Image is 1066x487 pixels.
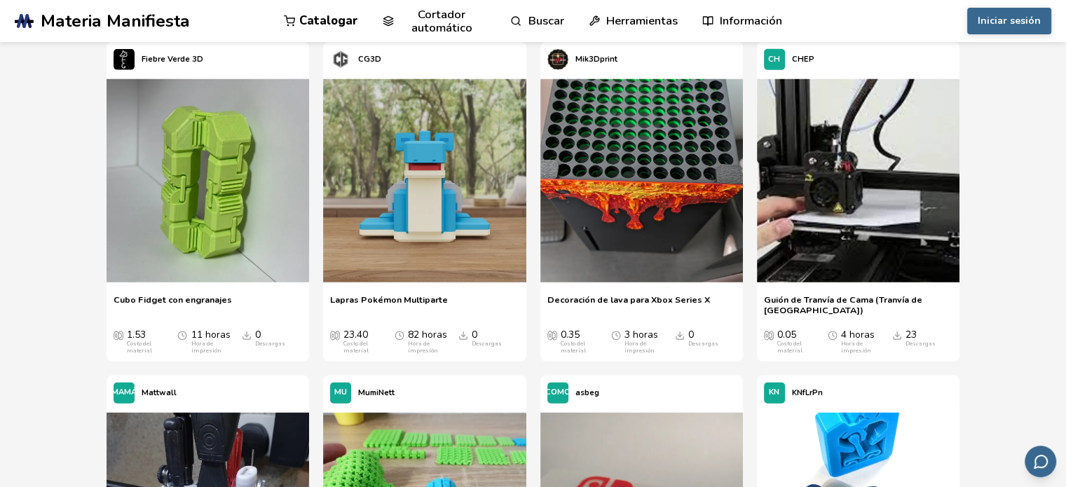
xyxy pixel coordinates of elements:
[343,328,368,341] font: 23.40
[41,9,190,33] font: Materia Manifiesta
[561,328,580,341] font: 0.35
[472,328,477,341] font: 0
[545,387,570,397] font: COMO
[540,42,624,77] a: Perfil de Mik3DprintMik3Dprint
[330,294,448,306] font: Lapras Pokémon Multiparte
[906,328,917,341] font: 23
[330,49,351,70] img: Perfil de CG3D
[769,387,779,397] font: KN
[330,329,340,341] span: Costo promedio
[841,328,875,341] font: 4 horas
[255,328,261,341] font: 0
[828,329,838,341] span: Tiempo promedio de impresión
[547,294,710,306] font: Decoración de lava para Xbox Series X
[255,340,285,348] font: Descargas
[458,329,468,341] span: Descargas
[408,340,437,355] font: Hora de impresión
[547,329,557,341] span: Costo promedio
[114,329,123,341] span: Costo promedio
[764,294,922,316] font: Guión de Tranvía de Cama (Tranvía de [GEOGRAPHIC_DATA])
[906,340,936,348] font: Descargas
[107,42,210,77] a: Perfil de FeverGreen3DFiebre Verde 3D
[688,340,718,348] font: Descargas
[1025,446,1056,477] button: Enviar comentarios por correo electrónico
[624,340,654,355] font: Hora de impresión
[177,329,187,341] span: Tiempo promedio de impresión
[242,329,252,341] span: Descargas
[395,329,404,341] span: Tiempo promedio de impresión
[343,340,369,355] font: Costo del material
[777,340,802,355] font: Costo del material
[127,328,146,341] font: 1.53
[792,387,823,398] font: KNfLrPn
[114,294,232,315] a: Cubo Fidget con engranajes
[142,387,177,398] font: Mattwall
[606,13,678,29] font: Herramientas
[114,49,135,70] img: Perfil de FeverGreen3D
[358,387,395,398] font: MumiNett
[191,340,220,355] font: Hora de impresión
[111,387,137,397] font: MAMÁ
[561,340,586,355] font: Costo del material
[720,13,782,29] font: Información
[768,54,780,64] font: CH
[547,49,568,70] img: Perfil de Mik3Dprint
[841,340,870,355] font: Hora de impresión
[777,328,796,341] font: 0.05
[764,329,774,341] span: Costo promedio
[547,294,710,315] a: Decoración de lava para Xbox Series X
[472,340,502,348] font: Descargas
[575,54,617,64] font: Mik3Dprint
[330,294,448,315] a: Lapras Pokémon Multiparte
[624,328,658,341] font: 3 horas
[299,13,358,29] font: Catalogar
[358,54,381,64] font: CG3D
[528,13,564,29] font: Buscar
[114,294,232,306] font: Cubo Fidget con engranajes
[334,387,347,397] font: MU
[978,14,1041,27] font: Iniciar sesión
[411,6,472,36] font: Cortador automático
[764,294,952,315] a: Guión de Tranvía de Cama (Tranvía de [GEOGRAPHIC_DATA])
[967,8,1051,34] button: Iniciar sesión
[323,42,388,77] a: Perfil de CG3DCG3D
[127,340,152,355] font: Costo del material
[142,54,203,64] font: Fiebre Verde 3D
[191,328,230,341] font: 11 horas
[408,328,447,341] font: 82 horas
[792,54,814,64] font: CHEP
[575,387,599,398] font: asbeg
[892,329,902,341] span: Descargas
[688,328,694,341] font: 0
[675,329,685,341] span: Descargas
[611,329,621,341] span: Tiempo promedio de impresión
